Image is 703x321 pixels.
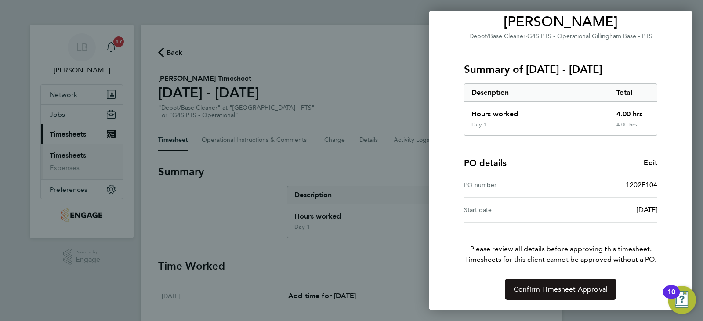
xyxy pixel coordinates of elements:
[527,32,590,40] span: G4S PTS - Operational
[464,157,507,169] h4: PO details
[590,32,592,40] span: ·
[644,158,657,168] a: Edit
[469,32,525,40] span: Depot/Base Cleaner
[592,32,652,40] span: Gillingham Base - PTS
[609,84,657,101] div: Total
[644,159,657,167] span: Edit
[667,292,675,303] div: 10
[525,32,527,40] span: ·
[453,254,668,265] span: Timesheets for this client cannot be approved without a PO.
[464,180,561,190] div: PO number
[668,286,696,314] button: Open Resource Center, 10 new notifications
[505,279,616,300] button: Confirm Timesheet Approval
[626,180,657,189] span: 1202F104
[464,205,561,215] div: Start date
[561,205,657,215] div: [DATE]
[609,102,657,121] div: 4.00 hrs
[464,13,657,31] span: [PERSON_NAME]
[609,121,657,135] div: 4.00 hrs
[453,223,668,265] p: Please review all details before approving this timesheet.
[464,102,609,121] div: Hours worked
[464,62,657,76] h3: Summary of [DATE] - [DATE]
[471,121,487,128] div: Day 1
[514,285,608,294] span: Confirm Timesheet Approval
[464,83,657,136] div: Summary of 25 - 31 Aug 2025
[464,84,609,101] div: Description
